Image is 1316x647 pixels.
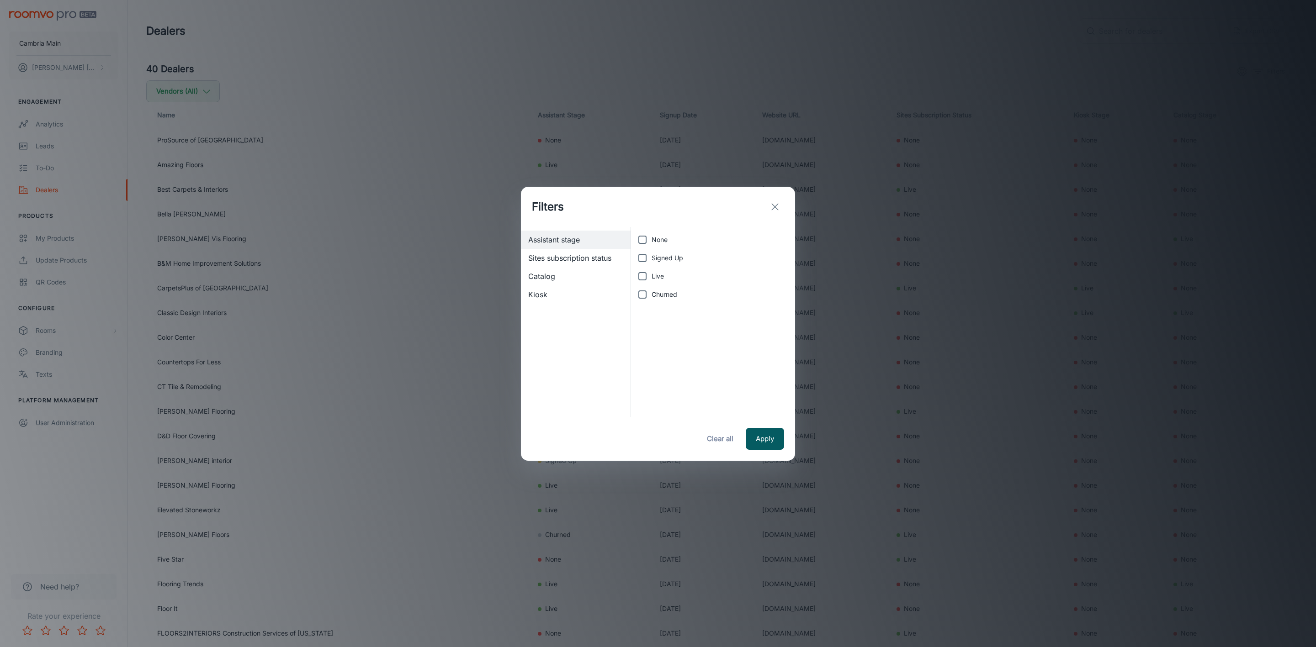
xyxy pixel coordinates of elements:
[652,253,683,263] span: Signed Up
[652,271,664,281] span: Live
[652,235,668,245] span: None
[652,289,677,300] span: Churned
[766,198,784,216] button: exit
[528,289,623,300] span: Kiosk
[528,271,623,282] span: Catalog
[521,285,631,304] div: Kiosk
[702,428,738,450] button: Clear all
[528,252,623,263] span: Sites subscription status
[746,428,784,450] button: Apply
[521,231,631,249] div: Assistant stage
[528,234,623,245] span: Assistant stage
[521,249,631,267] div: Sites subscription status
[532,199,564,215] h1: Filters
[521,267,631,285] div: Catalog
